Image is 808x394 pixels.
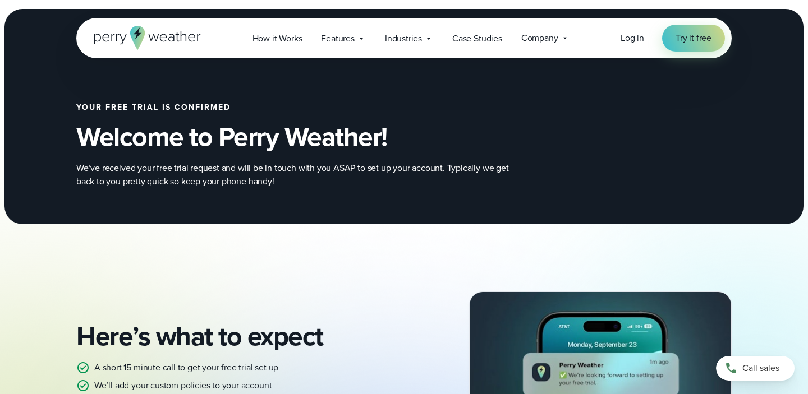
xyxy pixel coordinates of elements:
[742,361,779,375] span: Call sales
[521,31,558,45] span: Company
[321,32,355,45] span: Features
[452,32,502,45] span: Case Studies
[94,379,272,392] p: We’ll add your custom policies to your account
[76,121,563,152] h2: Welcome to Perry Weather!
[621,31,644,44] span: Log in
[443,27,512,50] a: Case Studies
[621,31,644,45] a: Log in
[662,25,725,52] a: Try it free
[243,27,312,50] a: How it Works
[716,356,795,381] a: Call sales
[76,103,563,112] h2: Your free trial is confirmed
[76,321,395,352] h2: Here’s what to expect
[76,161,525,188] p: We’ve received your free trial request and will be in touch with you ASAP to set up your account....
[252,32,302,45] span: How it Works
[94,361,278,374] p: A short 15 minute call to get your free trial set up
[676,31,711,45] span: Try it free
[385,32,422,45] span: Industries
